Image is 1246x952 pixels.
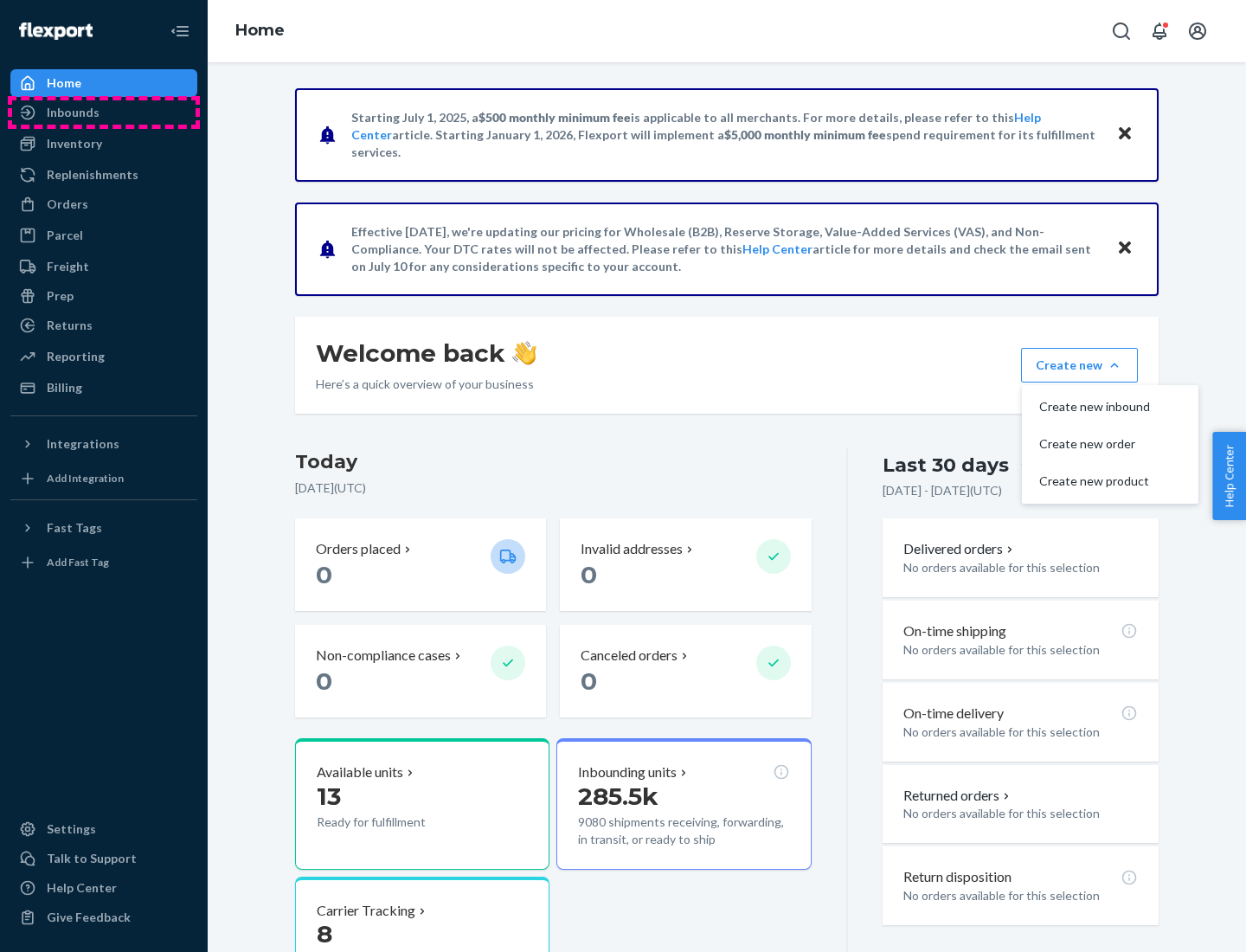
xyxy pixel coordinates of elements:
[295,518,546,611] button: Orders placed 0
[47,909,131,926] div: Give Feedback
[351,223,1100,275] p: Effective [DATE], we're updating our pricing for Wholesale (B2B), Reserve Storage, Value-Added Se...
[317,901,415,921] p: Carrier Tracking
[1025,426,1195,463] button: Create new order
[1114,122,1136,147] button: Close
[560,625,811,717] button: Canceled orders 0
[10,282,197,310] a: Prep
[316,666,332,696] span: 0
[295,738,549,870] button: Available units13Ready for fulfillment
[47,227,83,244] div: Parcel
[47,435,119,453] div: Integrations
[47,879,117,897] div: Help Center
[47,519,102,537] div: Fast Tags
[724,127,886,142] span: $5,000 monthly minimum fee
[10,904,197,931] button: Give Feedback
[1039,475,1150,487] span: Create new product
[47,104,100,121] div: Inbounds
[317,782,341,811] span: 13
[316,338,536,369] h1: Welcome back
[883,452,1009,479] div: Last 30 days
[47,258,89,275] div: Freight
[47,379,82,396] div: Billing
[47,74,81,92] div: Home
[578,814,789,848] p: 9080 shipments receiving, forwarding, in transit, or ready to ship
[47,166,138,183] div: Replenishments
[10,465,197,492] a: Add Integration
[317,762,403,782] p: Available units
[578,762,677,782] p: Inbounding units
[316,376,536,393] p: Here’s a quick overview of your business
[47,850,137,867] div: Talk to Support
[1212,432,1246,520] button: Help Center
[581,646,678,666] p: Canceled orders
[1025,463,1195,500] button: Create new product
[10,69,197,97] a: Home
[903,641,1138,659] p: No orders available for this selection
[10,312,197,339] a: Returns
[903,559,1138,576] p: No orders available for this selection
[295,448,812,476] h3: Today
[556,738,811,870] button: Inbounding units285.5k9080 shipments receiving, forwarding, in transit, or ready to ship
[903,724,1138,741] p: No orders available for this selection
[742,241,812,256] a: Help Center
[10,99,197,126] a: Inbounds
[316,646,451,666] p: Non-compliance cases
[1104,14,1139,48] button: Open Search Box
[10,874,197,902] a: Help Center
[351,109,1100,161] p: Starting July 1, 2025, a is applicable to all merchants. For more details, please refer to this a...
[10,222,197,249] a: Parcel
[10,815,197,843] a: Settings
[578,782,658,811] span: 285.5k
[47,348,105,365] div: Reporting
[903,621,1006,641] p: On-time shipping
[581,666,597,696] span: 0
[235,21,285,40] a: Home
[19,23,93,40] img: Flexport logo
[883,482,1002,499] p: [DATE] - [DATE] ( UTC )
[47,196,88,213] div: Orders
[903,867,1012,887] p: Return disposition
[512,341,536,365] img: hand-wave emoji
[581,560,597,589] span: 0
[47,555,109,569] div: Add Fast Tag
[47,471,124,486] div: Add Integration
[10,130,197,158] a: Inventory
[163,14,197,48] button: Close Navigation
[1039,438,1150,450] span: Create new order
[1180,14,1215,48] button: Open account menu
[316,560,332,589] span: 0
[478,110,631,125] span: $500 monthly minimum fee
[47,287,74,305] div: Prep
[222,6,299,56] ol: breadcrumbs
[903,887,1138,904] p: No orders available for this selection
[903,704,1004,724] p: On-time delivery
[1142,14,1177,48] button: Open notifications
[903,805,1138,822] p: No orders available for this selection
[295,625,546,717] button: Non-compliance cases 0
[317,919,332,949] span: 8
[47,820,96,838] div: Settings
[1025,389,1195,426] button: Create new inbound
[316,539,401,559] p: Orders placed
[47,135,102,152] div: Inventory
[1039,401,1150,413] span: Create new inbound
[10,190,197,218] a: Orders
[10,430,197,458] button: Integrations
[903,786,1013,806] button: Returned orders
[581,539,683,559] p: Invalid addresses
[560,518,811,611] button: Invalid addresses 0
[1114,236,1136,261] button: Close
[47,317,93,334] div: Returns
[1021,348,1138,383] button: Create newCreate new inboundCreate new orderCreate new product
[10,343,197,370] a: Reporting
[317,814,477,831] p: Ready for fulfillment
[10,253,197,280] a: Freight
[10,161,197,189] a: Replenishments
[10,549,197,576] a: Add Fast Tag
[903,539,1017,559] button: Delivered orders
[10,845,197,872] a: Talk to Support
[10,514,197,542] button: Fast Tags
[295,479,812,497] p: [DATE] ( UTC )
